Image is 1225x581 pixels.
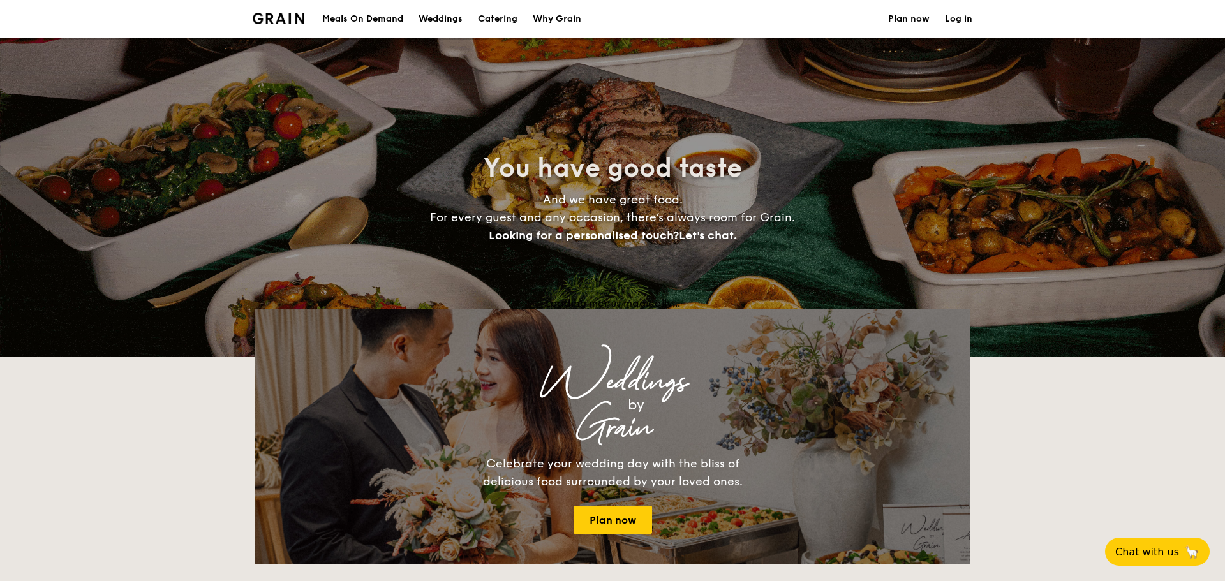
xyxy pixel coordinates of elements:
div: Grain [367,416,857,439]
span: Chat with us [1115,546,1179,558]
div: Weddings [367,371,857,393]
div: by [415,393,857,416]
span: Let's chat. [679,228,737,242]
div: Loading menus magically... [255,297,970,309]
button: Chat with us🦙 [1105,538,1210,566]
a: Logotype [253,13,304,24]
a: Plan now [574,506,652,534]
div: Celebrate your wedding day with the bliss of delicious food surrounded by your loved ones. [469,455,756,490]
img: Grain [253,13,304,24]
span: 🦙 [1184,545,1199,559]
